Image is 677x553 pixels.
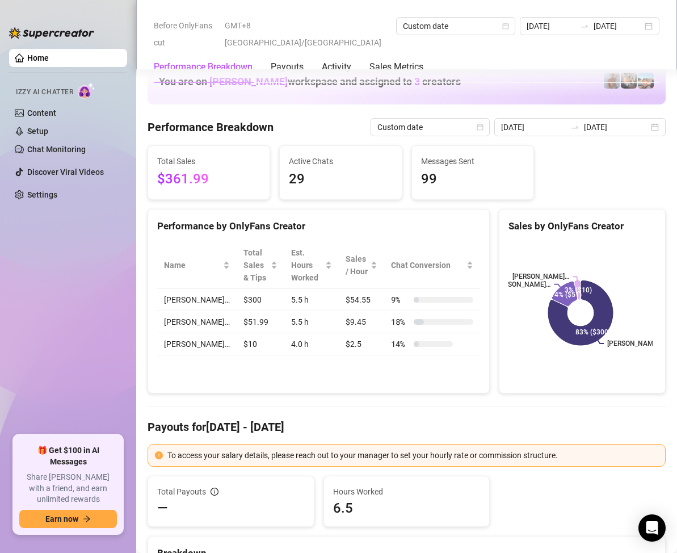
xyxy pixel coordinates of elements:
[501,121,566,133] input: Start date
[494,280,551,288] text: [PERSON_NAME]…
[237,242,284,289] th: Total Sales & Tips
[19,472,117,505] span: Share [PERSON_NAME] with a friend, and earn unlimited rewards
[16,87,73,98] span: Izzy AI Chatter
[157,155,260,167] span: Total Sales
[391,294,409,306] span: 9 %
[155,451,163,459] span: exclamation-circle
[594,20,642,32] input: End date
[83,515,91,523] span: arrow-right
[527,20,575,32] input: Start date
[154,17,218,51] span: Before OnlyFans cut
[289,169,392,190] span: 29
[9,27,94,39] img: logo-BBDzfeDw.svg
[27,108,56,118] a: Content
[291,246,322,284] div: Est. Hours Worked
[148,419,666,435] h4: Payouts for [DATE] - [DATE]
[477,124,483,131] span: calendar
[403,18,508,35] span: Custom date
[243,246,268,284] span: Total Sales & Tips
[502,23,509,30] span: calendar
[157,289,237,311] td: [PERSON_NAME]…
[237,289,284,311] td: $300
[148,119,274,135] h4: Performance Breakdown
[391,338,409,350] span: 14 %
[27,127,48,136] a: Setup
[384,242,480,289] th: Chat Conversion
[346,253,369,278] span: Sales / Hour
[638,514,666,542] div: Open Intercom Messenger
[377,119,483,136] span: Custom date
[339,242,385,289] th: Sales / Hour
[391,259,464,271] span: Chat Conversion
[421,155,524,167] span: Messages Sent
[513,273,570,281] text: [PERSON_NAME]…
[608,340,665,347] text: [PERSON_NAME]…
[271,60,304,74] div: Payouts
[27,145,86,154] a: Chat Monitoring
[154,60,253,74] div: Performance Breakdown
[157,333,237,355] td: [PERSON_NAME]…
[289,155,392,167] span: Active Chats
[580,22,589,31] span: to
[584,121,649,133] input: End date
[19,445,117,467] span: 🎁 Get $100 in AI Messages
[157,219,480,234] div: Performance by OnlyFans Creator
[27,167,104,177] a: Discover Viral Videos
[164,259,221,271] span: Name
[369,60,423,74] div: Sales Metrics
[421,169,524,190] span: 99
[19,510,117,528] button: Earn nowarrow-right
[157,485,206,498] span: Total Payouts
[333,499,481,517] span: 6.5
[78,82,95,99] img: AI Chatter
[570,123,579,132] span: swap-right
[570,123,579,132] span: to
[580,22,589,31] span: swap-right
[339,333,385,355] td: $2.5
[27,190,57,199] a: Settings
[225,17,389,51] span: GMT+8 [GEOGRAPHIC_DATA]/[GEOGRAPHIC_DATA]
[284,289,338,311] td: 5.5 h
[391,316,409,328] span: 18 %
[167,449,658,462] div: To access your salary details, please reach out to your manager to set your hourly rate or commis...
[45,514,78,523] span: Earn now
[339,289,385,311] td: $54.55
[157,311,237,333] td: [PERSON_NAME]…
[157,169,260,190] span: $361.99
[322,60,351,74] div: Activity
[237,311,284,333] td: $51.99
[27,53,49,62] a: Home
[157,242,237,289] th: Name
[211,488,218,496] span: info-circle
[339,311,385,333] td: $9.45
[237,333,284,355] td: $10
[157,499,168,517] span: —
[284,333,338,355] td: 4.0 h
[508,219,656,234] div: Sales by OnlyFans Creator
[284,311,338,333] td: 5.5 h
[333,485,481,498] span: Hours Worked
